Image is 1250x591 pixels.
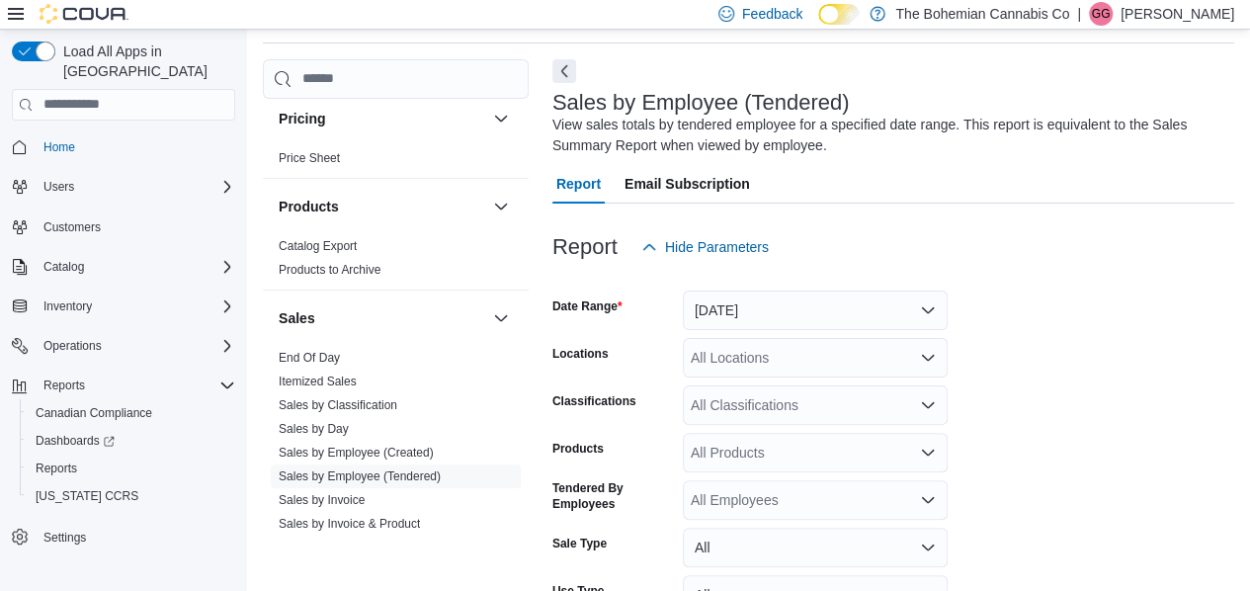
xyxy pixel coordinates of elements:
[28,429,235,453] span: Dashboards
[36,255,235,279] span: Catalog
[818,25,819,26] span: Dark Mode
[279,422,349,436] a: Sales by Day
[683,528,948,567] button: All
[1092,2,1111,26] span: GG
[633,227,777,267] button: Hide Parameters
[920,350,936,366] button: Open list of options
[4,173,243,201] button: Users
[28,401,235,425] span: Canadian Compliance
[279,263,380,277] a: Products to Archive
[43,530,86,546] span: Settings
[552,115,1224,156] div: View sales totals by tendered employee for a specified date range. This report is equivalent to t...
[552,480,675,512] label: Tendered By Employees
[4,212,243,241] button: Customers
[552,235,618,259] h3: Report
[279,151,340,165] a: Price Sheet
[55,42,235,81] span: Load All Apps in [GEOGRAPHIC_DATA]
[36,405,152,421] span: Canadian Compliance
[742,4,802,24] span: Feedback
[279,468,441,484] span: Sales by Employee (Tendered)
[20,399,243,427] button: Canadian Compliance
[279,516,420,532] span: Sales by Invoice & Product
[279,350,340,366] span: End Of Day
[28,457,235,480] span: Reports
[279,492,365,508] span: Sales by Invoice
[36,135,83,159] a: Home
[279,308,485,328] button: Sales
[43,219,101,235] span: Customers
[43,298,92,314] span: Inventory
[36,175,235,199] span: Users
[28,457,85,480] a: Reports
[279,308,315,328] h3: Sales
[20,455,243,482] button: Reports
[489,306,513,330] button: Sales
[279,197,339,216] h3: Products
[552,393,636,409] label: Classifications
[36,488,138,504] span: [US_STATE] CCRS
[279,398,397,412] a: Sales by Classification
[665,237,769,257] span: Hide Parameters
[36,175,82,199] button: Users
[552,346,609,362] label: Locations
[20,427,243,455] a: Dashboards
[36,134,235,159] span: Home
[36,255,92,279] button: Catalog
[279,541,373,554] a: Sales by Location
[279,540,373,555] span: Sales by Location
[28,429,123,453] a: Dashboards
[556,164,601,204] span: Report
[36,524,235,549] span: Settings
[4,332,243,360] button: Operations
[1089,2,1113,26] div: Givar Gilani
[279,421,349,437] span: Sales by Day
[263,146,529,178] div: Pricing
[552,91,850,115] h3: Sales by Employee (Tendered)
[36,374,235,397] span: Reports
[489,107,513,130] button: Pricing
[279,445,434,461] span: Sales by Employee (Created)
[279,262,380,278] span: Products to Archive
[40,4,128,24] img: Cova
[36,214,235,239] span: Customers
[28,484,146,508] a: [US_STATE] CCRS
[28,401,160,425] a: Canadian Compliance
[36,433,115,449] span: Dashboards
[279,397,397,413] span: Sales by Classification
[279,517,420,531] a: Sales by Invoice & Product
[36,461,77,476] span: Reports
[36,374,93,397] button: Reports
[279,446,434,460] a: Sales by Employee (Created)
[20,482,243,510] button: [US_STATE] CCRS
[489,195,513,218] button: Products
[279,150,340,166] span: Price Sheet
[279,197,485,216] button: Products
[920,492,936,508] button: Open list of options
[279,109,325,128] h3: Pricing
[625,164,750,204] span: Email Subscription
[4,253,243,281] button: Catalog
[279,493,365,507] a: Sales by Invoice
[36,295,100,318] button: Inventory
[552,536,607,551] label: Sale Type
[28,484,235,508] span: Washington CCRS
[279,238,357,254] span: Catalog Export
[552,441,604,457] label: Products
[920,397,936,413] button: Open list of options
[1121,2,1234,26] p: [PERSON_NAME]
[4,293,243,320] button: Inventory
[36,295,235,318] span: Inventory
[279,375,357,388] a: Itemized Sales
[43,338,102,354] span: Operations
[552,298,623,314] label: Date Range
[36,334,110,358] button: Operations
[4,372,243,399] button: Reports
[279,109,485,128] button: Pricing
[279,351,340,365] a: End Of Day
[263,234,529,290] div: Products
[920,445,936,461] button: Open list of options
[4,522,243,550] button: Settings
[552,59,576,83] button: Next
[36,526,94,549] a: Settings
[279,374,357,389] span: Itemized Sales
